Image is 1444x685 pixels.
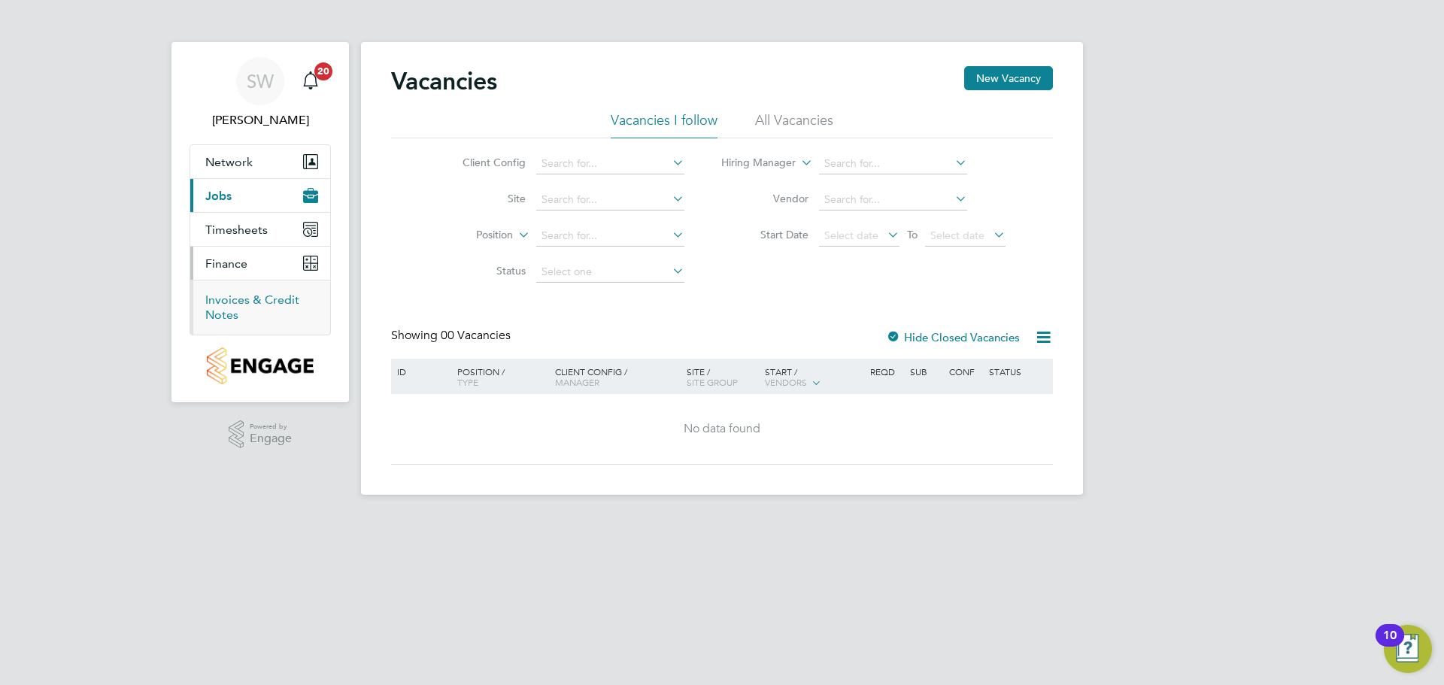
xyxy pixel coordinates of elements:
[446,359,551,395] div: Position /
[296,57,326,105] a: 20
[205,155,253,169] span: Network
[171,42,349,402] nav: Main navigation
[722,228,808,241] label: Start Date
[205,292,299,322] a: Invoices & Credit Notes
[205,256,247,271] span: Finance
[314,62,332,80] span: 20
[190,347,331,384] a: Go to home page
[1384,625,1432,673] button: Open Resource Center, 10 new notifications
[886,330,1020,344] label: Hide Closed Vacancies
[536,189,684,211] input: Search for...
[536,153,684,174] input: Search for...
[945,359,984,384] div: Conf
[611,111,717,138] li: Vacancies I follow
[190,280,330,335] div: Finance
[190,111,331,129] span: Stephen Wilkins
[426,228,513,243] label: Position
[722,192,808,205] label: Vendor
[755,111,833,138] li: All Vacancies
[205,189,232,203] span: Jobs
[441,328,511,343] span: 00 Vacancies
[819,153,967,174] input: Search for...
[985,359,1051,384] div: Status
[190,57,331,129] a: SW[PERSON_NAME]
[190,247,330,280] button: Finance
[439,156,526,169] label: Client Config
[687,376,738,388] span: Site Group
[391,328,514,344] div: Showing
[247,71,274,91] span: SW
[709,156,796,171] label: Hiring Manager
[964,66,1053,90] button: New Vacancy
[765,376,807,388] span: Vendors
[536,226,684,247] input: Search for...
[190,213,330,246] button: Timesheets
[393,359,446,384] div: ID
[824,229,878,242] span: Select date
[683,359,762,395] div: Site /
[393,421,1051,437] div: No data found
[457,376,478,388] span: Type
[229,420,293,449] a: Powered byEngage
[906,359,945,384] div: Sub
[205,223,268,237] span: Timesheets
[439,264,526,277] label: Status
[250,432,292,445] span: Engage
[902,225,922,244] span: To
[866,359,906,384] div: Reqd
[761,359,866,396] div: Start /
[190,179,330,212] button: Jobs
[250,420,292,433] span: Powered by
[439,192,526,205] label: Site
[555,376,599,388] span: Manager
[536,262,684,283] input: Select one
[391,66,497,96] h2: Vacancies
[551,359,683,395] div: Client Config /
[207,347,313,384] img: countryside-properties-logo-retina.png
[930,229,984,242] span: Select date
[190,145,330,178] button: Network
[819,189,967,211] input: Search for...
[1383,635,1397,655] div: 10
